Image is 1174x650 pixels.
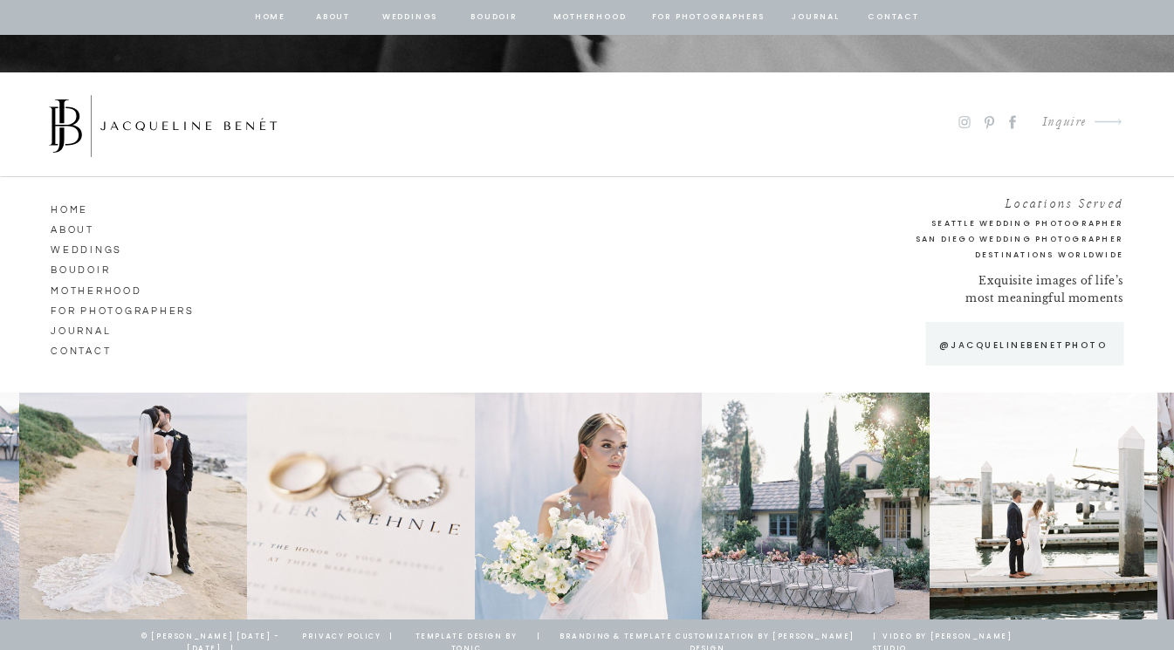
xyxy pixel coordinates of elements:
[297,631,388,647] a: privacy policy
[962,272,1123,310] p: Exquisite images of life’s most meaningful moments
[532,631,546,647] a: |
[51,281,150,297] a: Motherhood
[51,260,150,276] a: Boudoir
[546,631,869,647] a: branding & template customization by [PERSON_NAME] design
[833,232,1123,247] a: San Diego Wedding Photographer
[866,10,922,25] a: contact
[553,10,626,25] a: Motherhood
[1028,111,1087,134] a: Inquire
[865,248,1123,263] h2: Destinations Worldwide
[385,631,399,647] a: |
[865,216,1123,231] a: Seattle Wedding Photographer
[51,301,206,317] a: for photographers
[930,338,1116,352] a: @jacquelinebenetphoto
[652,10,766,25] a: for photographers
[873,631,1020,647] a: | Video by [PERSON_NAME] Studio
[51,341,150,357] a: CONTACT
[865,193,1123,208] h2: Locations Served
[254,10,287,25] a: home
[51,321,181,337] a: journal
[789,10,843,25] a: journal
[51,220,150,236] a: ABOUT
[381,10,440,25] a: Weddings
[51,200,150,216] a: HOME
[315,10,352,25] a: about
[402,631,531,647] a: template design by tonic
[51,240,150,256] a: Weddings
[470,10,519,25] a: BOUDOIR
[126,631,297,639] p: © [PERSON_NAME] [DATE] - [DATE] |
